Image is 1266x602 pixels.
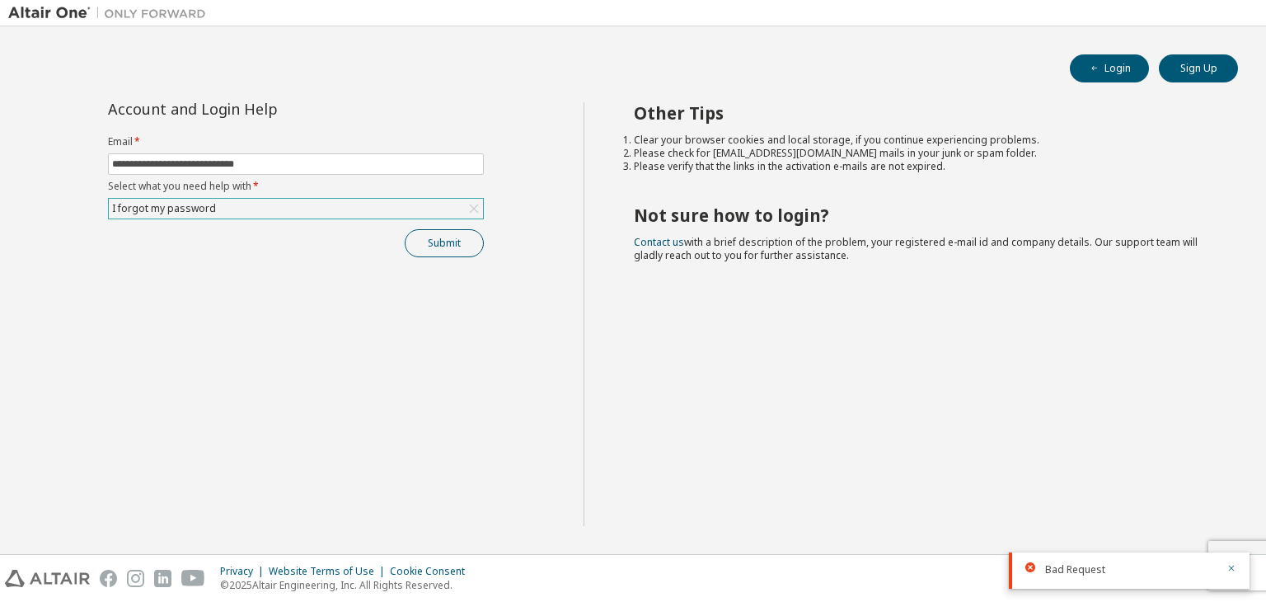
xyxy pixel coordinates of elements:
img: linkedin.svg [154,570,171,587]
button: Login [1070,54,1149,82]
label: Email [108,135,484,148]
button: Submit [405,229,484,257]
h2: Other Tips [634,102,1209,124]
div: I forgot my password [109,199,483,219]
p: © 2025 Altair Engineering, Inc. All Rights Reserved. [220,578,475,592]
img: instagram.svg [127,570,144,587]
img: altair_logo.svg [5,570,90,587]
button: Sign Up [1159,54,1238,82]
span: Bad Request [1045,563,1105,576]
a: Contact us [634,235,684,249]
span: with a brief description of the problem, your registered e-mail id and company details. Our suppo... [634,235,1198,262]
div: I forgot my password [110,200,218,218]
div: Website Terms of Use [269,565,390,578]
li: Clear your browser cookies and local storage, if you continue experiencing problems. [634,134,1209,147]
div: Privacy [220,565,269,578]
h2: Not sure how to login? [634,205,1209,226]
img: youtube.svg [181,570,205,587]
li: Please verify that the links in the activation e-mails are not expired. [634,160,1209,173]
img: facebook.svg [100,570,117,587]
li: Please check for [EMAIL_ADDRESS][DOMAIN_NAME] mails in your junk or spam folder. [634,147,1209,160]
img: Altair One [8,5,214,21]
label: Select what you need help with [108,180,484,193]
div: Account and Login Help [108,102,409,115]
div: Cookie Consent [390,565,475,578]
